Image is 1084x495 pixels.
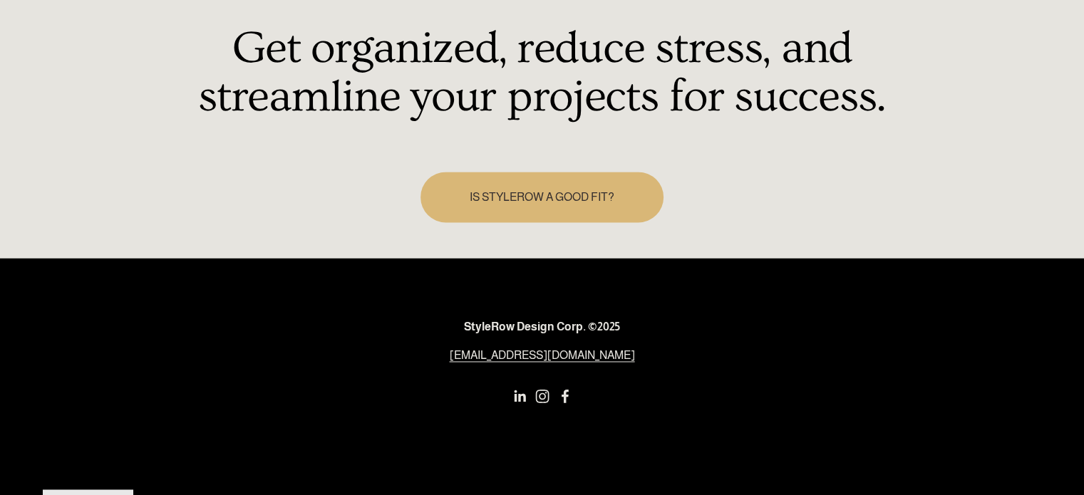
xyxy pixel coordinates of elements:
[512,389,527,403] a: LinkedIn
[450,347,635,364] a: [EMAIL_ADDRESS][DOMAIN_NAME]
[464,321,620,333] strong: StyleRow Design Corp. ©2025
[420,172,664,222] a: IS STYLEROW A GOOD FIT?
[169,25,915,121] h1: Get organized, reduce stress, and streamline your projects for success.
[535,389,549,403] a: Instagram
[558,389,572,403] a: Facebook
